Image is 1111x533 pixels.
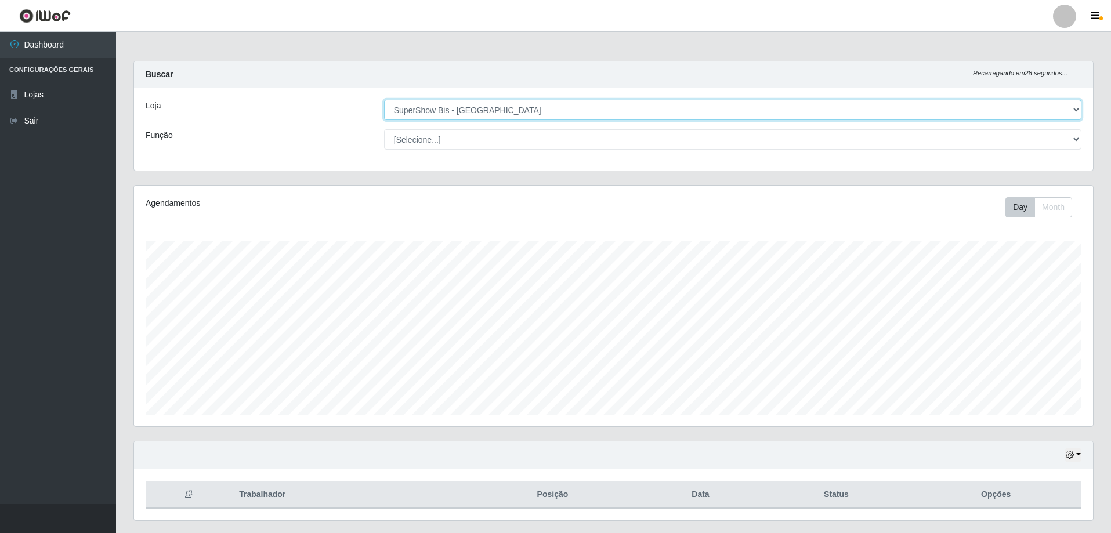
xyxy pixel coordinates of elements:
[761,481,911,509] th: Status
[973,70,1067,77] i: Recarregando em 28 segundos...
[911,481,1081,509] th: Opções
[146,100,161,112] label: Loja
[146,70,173,79] strong: Buscar
[146,129,173,142] label: Função
[146,197,526,209] div: Agendamentos
[1034,197,1072,217] button: Month
[1005,197,1072,217] div: First group
[1005,197,1081,217] div: Toolbar with button groups
[640,481,762,509] th: Data
[1005,197,1035,217] button: Day
[465,481,639,509] th: Posição
[232,481,465,509] th: Trabalhador
[19,9,71,23] img: CoreUI Logo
